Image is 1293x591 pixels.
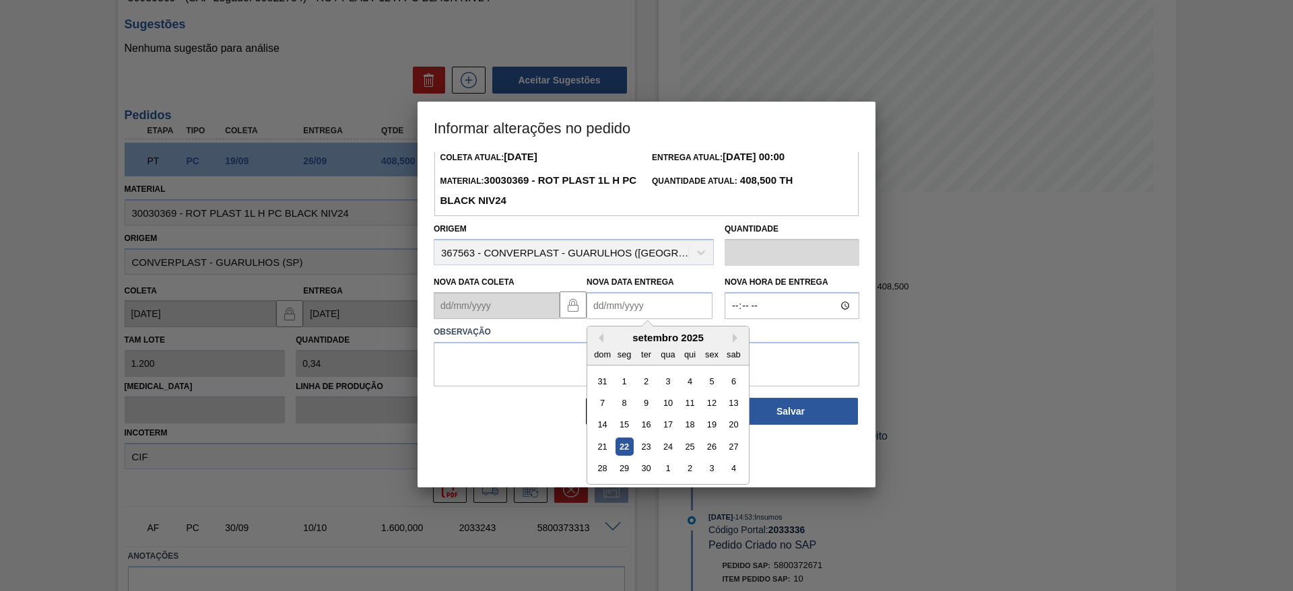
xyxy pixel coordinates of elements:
[659,460,677,478] div: Choose quarta-feira, 1 de outubro de 2025
[681,438,699,456] div: Choose quinta-feira, 25 de setembro de 2025
[652,153,785,162] span: Entrega Atual:
[593,345,611,363] div: dom
[725,460,743,478] div: Choose sábado, 4 de outubro de 2025
[637,438,655,456] div: Choose terça-feira, 23 de setembro de 2025
[560,291,587,318] button: locked
[725,345,743,363] div: sab
[725,372,743,390] div: Choose sábado, 6 de setembro de 2025
[593,438,611,456] div: Choose domingo, 21 de setembro de 2025
[723,398,858,425] button: Salvar
[587,292,712,319] input: dd/mm/yyyy
[637,345,655,363] div: ter
[591,370,744,479] div: month 2025-09
[681,416,699,434] div: Choose quinta-feira, 18 de setembro de 2025
[659,372,677,390] div: Choose quarta-feira, 3 de setembro de 2025
[702,394,721,412] div: Choose sexta-feira, 12 de setembro de 2025
[616,372,634,390] div: Choose segunda-feira, 1 de setembro de 2025
[637,394,655,412] div: Choose terça-feira, 9 de setembro de 2025
[637,416,655,434] div: Choose terça-feira, 16 de setembro de 2025
[659,438,677,456] div: Choose quarta-feira, 24 de setembro de 2025
[681,394,699,412] div: Choose quinta-feira, 11 de setembro de 2025
[681,345,699,363] div: qui
[434,224,467,234] label: Origem
[440,176,636,206] span: Material:
[440,153,537,162] span: Coleta Atual:
[702,438,721,456] div: Choose sexta-feira, 26 de setembro de 2025
[681,460,699,478] div: Choose quinta-feira, 2 de outubro de 2025
[434,292,560,319] input: dd/mm/yyyy
[418,102,875,153] h3: Informar alterações no pedido
[733,333,742,343] button: Next Month
[616,438,634,456] div: Choose segunda-feira, 22 de setembro de 2025
[587,332,749,343] div: setembro 2025
[702,372,721,390] div: Choose sexta-feira, 5 de setembro de 2025
[440,174,636,206] strong: 30030369 - ROT PLAST 1L H PC BLACK NIV24
[504,151,537,162] strong: [DATE]
[725,438,743,456] div: Choose sábado, 27 de setembro de 2025
[586,398,721,425] button: Fechar
[659,394,677,412] div: Choose quarta-feira, 10 de setembro de 2025
[593,416,611,434] div: Choose domingo, 14 de setembro de 2025
[681,372,699,390] div: Choose quinta-feira, 4 de setembro de 2025
[616,345,634,363] div: seg
[725,394,743,412] div: Choose sábado, 13 de setembro de 2025
[637,372,655,390] div: Choose terça-feira, 2 de setembro de 2025
[737,174,793,186] strong: 408,500 TH
[587,277,674,287] label: Nova Data Entrega
[616,460,634,478] div: Choose segunda-feira, 29 de setembro de 2025
[702,345,721,363] div: sex
[659,345,677,363] div: qua
[659,416,677,434] div: Choose quarta-feira, 17 de setembro de 2025
[723,151,785,162] strong: [DATE] 00:00
[702,460,721,478] div: Choose sexta-feira, 3 de outubro de 2025
[594,333,603,343] button: Previous Month
[434,277,515,287] label: Nova Data Coleta
[616,394,634,412] div: Choose segunda-feira, 8 de setembro de 2025
[725,416,743,434] div: Choose sábado, 20 de setembro de 2025
[434,322,859,342] label: Observação
[637,460,655,478] div: Choose terça-feira, 30 de setembro de 2025
[593,460,611,478] div: Choose domingo, 28 de setembro de 2025
[593,394,611,412] div: Choose domingo, 7 de setembro de 2025
[616,416,634,434] div: Choose segunda-feira, 15 de setembro de 2025
[652,176,793,186] span: Quantidade Atual:
[702,416,721,434] div: Choose sexta-feira, 19 de setembro de 2025
[593,372,611,390] div: Choose domingo, 31 de agosto de 2025
[725,273,859,292] label: Nova Hora de Entrega
[725,224,778,234] label: Quantidade
[565,297,581,313] img: locked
